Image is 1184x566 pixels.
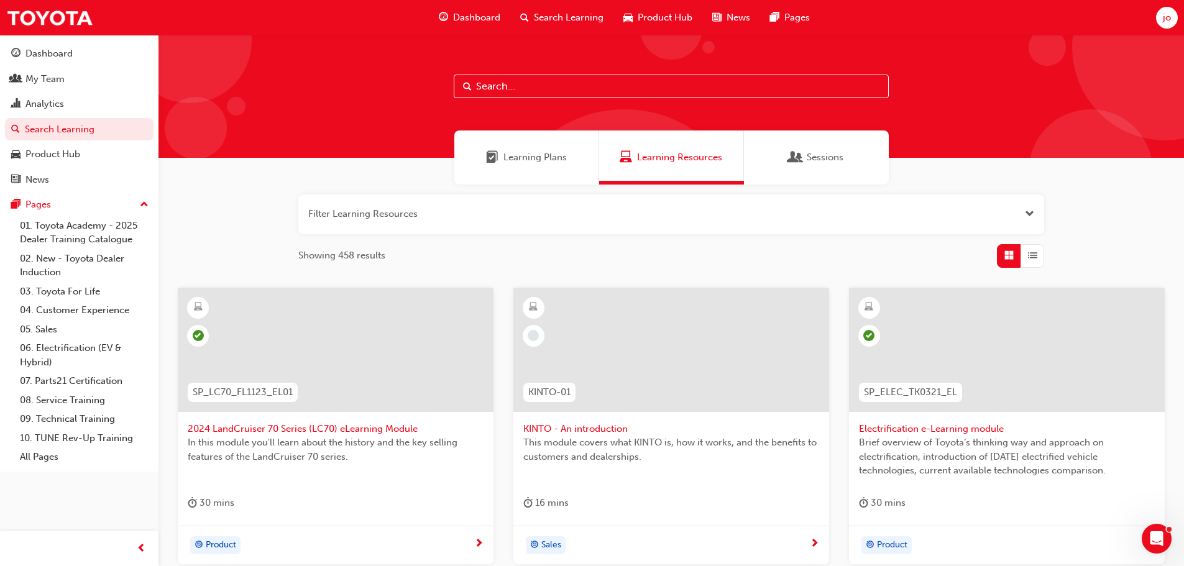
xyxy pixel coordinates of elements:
[188,495,234,511] div: 30 mins
[520,10,529,25] span: search-icon
[15,429,154,448] a: 10. TUNE Rev-Up Training
[194,299,203,316] span: learningResourceType_ELEARNING-icon
[11,74,21,85] span: people-icon
[5,118,154,141] a: Search Learning
[541,538,561,552] span: Sales
[5,193,154,216] button: Pages
[15,409,154,429] a: 09. Technical Training
[513,288,829,565] a: KINTO-01KINTO - An introductionThis module covers what KINTO is, how it works, and the benefits t...
[503,150,567,165] span: Learning Plans
[25,97,64,111] div: Analytics
[15,301,154,320] a: 04. Customer Experience
[866,537,874,554] span: target-icon
[864,385,957,399] span: SP_ELEC_TK0321_EL
[5,68,154,91] a: My Team
[637,150,722,165] span: Learning Resources
[454,130,599,185] a: Learning PlansLearning Plans
[784,11,810,25] span: Pages
[137,541,146,557] span: prev-icon
[1004,249,1014,263] span: Grid
[1163,11,1171,25] span: jo
[599,130,744,185] a: Learning ResourcesLearning Resources
[613,5,702,30] a: car-iconProduct Hub
[25,47,73,61] div: Dashboard
[15,282,154,301] a: 03. Toyota For Life
[523,495,533,511] span: duration-icon
[859,495,906,511] div: 30 mins
[859,495,868,511] span: duration-icon
[298,249,385,263] span: Showing 458 results
[25,72,65,86] div: My Team
[863,330,874,341] span: learningRecordVerb_COMPLETE-icon
[193,385,293,399] span: SP_LC70_FL1123_EL01
[744,130,889,185] a: SessionsSessions
[1142,524,1172,554] iframe: Intercom live chat
[727,11,750,25] span: News
[188,436,484,463] span: In this module you'll learn about the history and the key selling features of the LandCruiser 70 ...
[454,75,889,98] input: Search...
[529,299,538,316] span: learningResourceType_ELEARNING-icon
[528,385,571,399] span: KINTO-01
[11,48,21,60] span: guage-icon
[11,149,21,160] span: car-icon
[760,5,820,30] a: pages-iconPages
[15,391,154,410] a: 08. Service Training
[15,249,154,282] a: 02. New - Toyota Dealer Induction
[5,42,154,65] a: Dashboard
[25,147,80,162] div: Product Hub
[877,538,907,552] span: Product
[188,422,484,436] span: 2024 LandCruiser 70 Series (LC70) eLearning Module
[15,372,154,391] a: 07. Parts21 Certification
[702,5,760,30] a: news-iconNews
[11,199,21,211] span: pages-icon
[528,330,539,341] span: learningRecordVerb_NONE-icon
[865,299,873,316] span: learningResourceType_ELEARNING-icon
[463,80,472,94] span: Search
[439,10,448,25] span: guage-icon
[11,124,20,135] span: search-icon
[486,150,498,165] span: Learning Plans
[15,320,154,339] a: 05. Sales
[193,330,204,341] span: learningRecordVerb_PASS-icon
[523,422,819,436] span: KINTO - An introduction
[474,539,484,550] span: next-icon
[25,173,49,187] div: News
[638,11,692,25] span: Product Hub
[810,539,819,550] span: next-icon
[1025,207,1034,221] button: Open the filter
[206,538,236,552] span: Product
[510,5,613,30] a: search-iconSearch Learning
[789,150,802,165] span: Sessions
[178,288,493,565] a: SP_LC70_FL1123_EL012024 LandCruiser 70 Series (LC70) eLearning ModuleIn this module you'll learn ...
[623,10,633,25] span: car-icon
[1156,7,1178,29] button: jo
[620,150,632,165] span: Learning Resources
[11,99,21,110] span: chart-icon
[15,339,154,372] a: 06. Electrification (EV & Hybrid)
[140,197,149,213] span: up-icon
[530,537,539,554] span: target-icon
[5,93,154,116] a: Analytics
[807,150,843,165] span: Sessions
[534,11,603,25] span: Search Learning
[849,288,1165,565] a: SP_ELEC_TK0321_ELElectrification e-Learning moduleBrief overview of Toyota’s thinking way and app...
[195,537,203,554] span: target-icon
[770,10,779,25] span: pages-icon
[1028,249,1037,263] span: List
[25,198,51,212] div: Pages
[523,495,569,511] div: 16 mins
[5,143,154,166] a: Product Hub
[859,422,1155,436] span: Electrification e-Learning module
[188,495,197,511] span: duration-icon
[523,436,819,463] span: This module covers what KINTO is, how it works, and the benefits to customers and dealerships.
[5,168,154,191] a: News
[712,10,722,25] span: news-icon
[11,175,21,186] span: news-icon
[5,40,154,193] button: DashboardMy TeamAnalyticsSearch LearningProduct HubNews
[859,436,1155,478] span: Brief overview of Toyota’s thinking way and approach on electrification, introduction of [DATE] e...
[429,5,510,30] a: guage-iconDashboard
[6,4,93,32] img: Trak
